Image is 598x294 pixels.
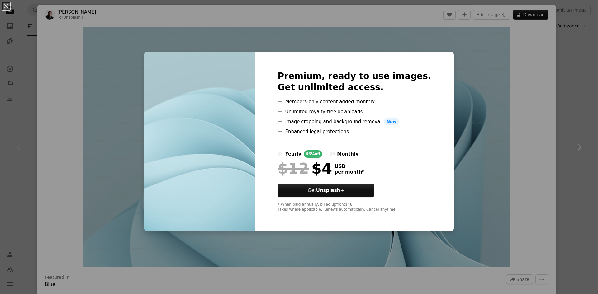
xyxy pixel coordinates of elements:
[278,202,431,212] div: * When paid annually, billed upfront $48 Taxes where applicable. Renews automatically. Cancel any...
[278,152,282,156] input: yearly66%off
[278,160,309,176] span: $12
[144,52,255,231] img: premium_photo-1669981123704-5836330e3ddd
[335,164,364,169] span: USD
[316,188,344,193] strong: Unsplash+
[304,150,322,158] div: 66% off
[384,118,399,125] span: New
[278,98,431,105] li: Members-only content added monthly
[278,118,431,125] li: Image cropping and background removal
[337,150,358,158] div: monthly
[335,169,364,175] span: per month *
[278,160,332,176] div: $4
[285,150,301,158] div: yearly
[278,108,431,115] li: Unlimited royalty-free downloads
[278,128,431,135] li: Enhanced legal protections
[278,184,374,197] button: GetUnsplash+
[278,71,431,93] h2: Premium, ready to use images. Get unlimited access.
[330,152,335,156] input: monthly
